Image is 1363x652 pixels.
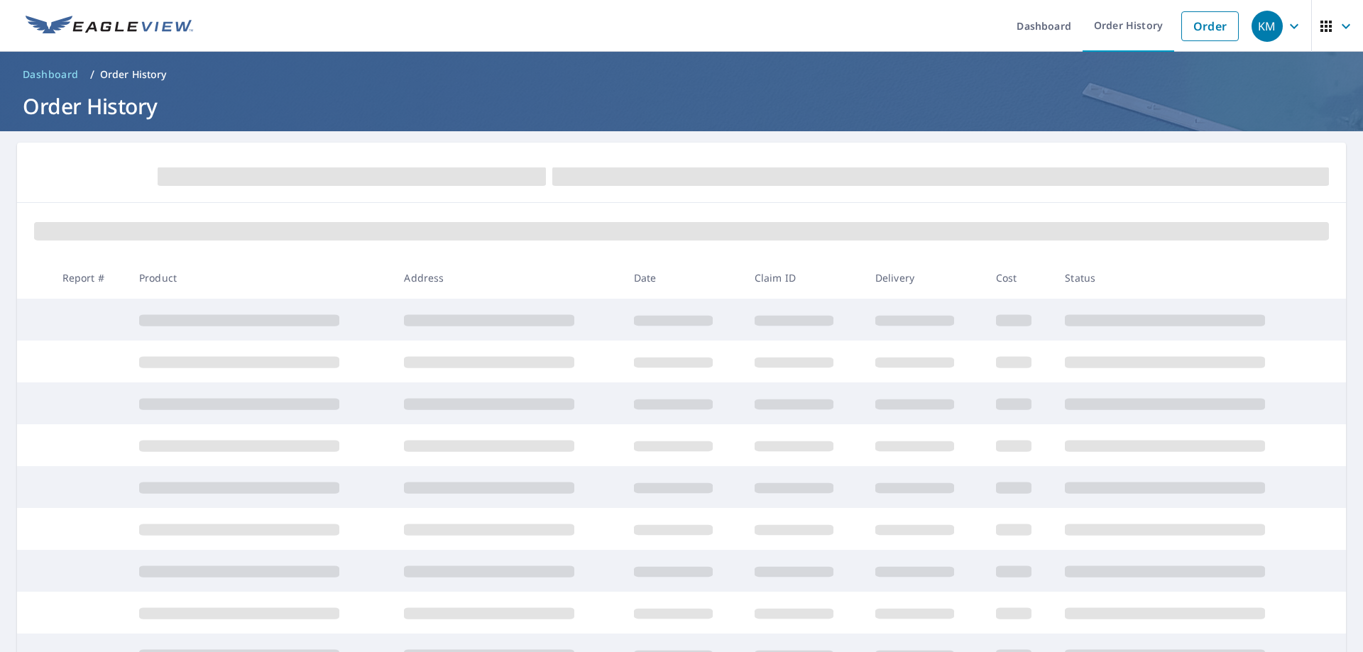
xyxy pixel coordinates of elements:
th: Report # [51,257,128,299]
th: Cost [985,257,1054,299]
img: EV Logo [26,16,193,37]
th: Claim ID [743,257,864,299]
h1: Order History [17,92,1346,121]
a: Dashboard [17,63,84,86]
a: Order [1181,11,1239,41]
th: Delivery [864,257,985,299]
th: Status [1053,257,1319,299]
th: Date [623,257,743,299]
span: Dashboard [23,67,79,82]
th: Address [393,257,622,299]
th: Product [128,257,393,299]
p: Order History [100,67,167,82]
nav: breadcrumb [17,63,1346,86]
li: / [90,66,94,83]
div: KM [1252,11,1283,42]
